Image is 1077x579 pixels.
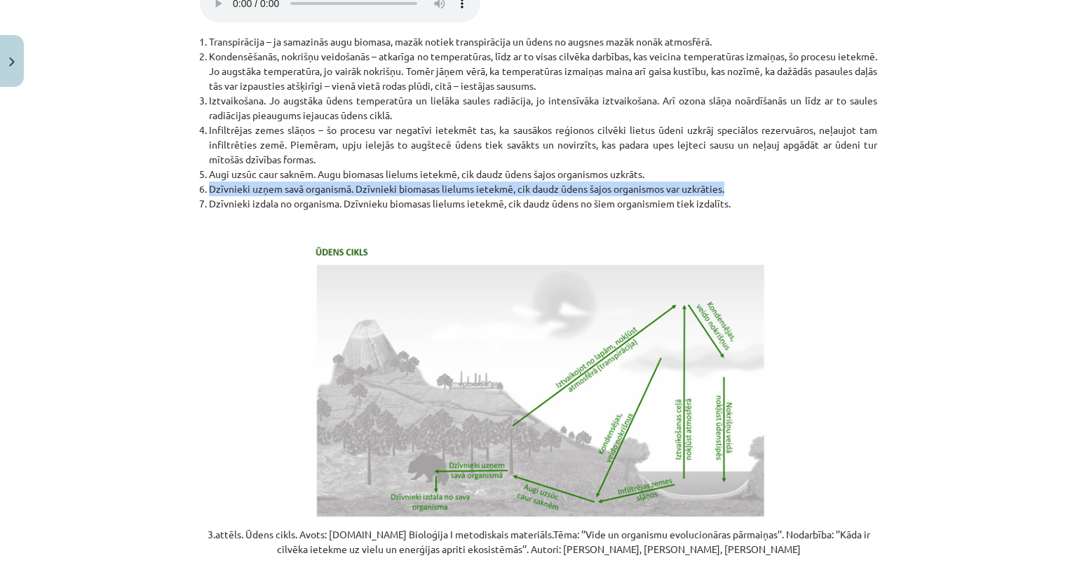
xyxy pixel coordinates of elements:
li: Infiltrējas zemes slāņos – šo procesu var negatīvi ietekmēt tas, ka sausākos reģionos cilvēki lie... [209,123,877,167]
li: Dzīvnieki izdala no organisma. Dzīvnieku biomasas lielums ietekmē, cik daudz ūdens no šiem organi... [209,196,877,211]
li: Iztvaikošana. Jo augstāka ūdens temperatūra un lielāka saules radiācija, jo intensīvāka iztvaikoš... [209,93,877,123]
p: 3.attēls. Ūdens cikls. Avots: [DOMAIN_NAME] Bioloģija I metodiskais materiāls.Tēma: ’’Vide un org... [200,527,877,557]
li: Kondensēšanās, nokrišņu veidošanās – atkarīga no temperatūras, līdz ar to visas cilvēka darbības,... [209,49,877,93]
li: Dzīvnieki uzņem savā organismā. Dzīvnieki biomasas lielums ietekmē, cik daudz ūdens šajos organis... [209,182,877,196]
img: icon-close-lesson-0947bae3869378f0d4975bcd49f059093ad1ed9edebbc8119c70593378902aed.svg [9,57,15,67]
li: Augi uzsūc caur saknēm. Augu biomasas lielums ietekmē, cik daudz ūdens šajos organismos uzkrāts. [209,167,877,182]
li: Transpirācija – ja samazinās augu biomasa, mazāk notiek transpirācija un ūdens no augsnes mazāk n... [209,34,877,49]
